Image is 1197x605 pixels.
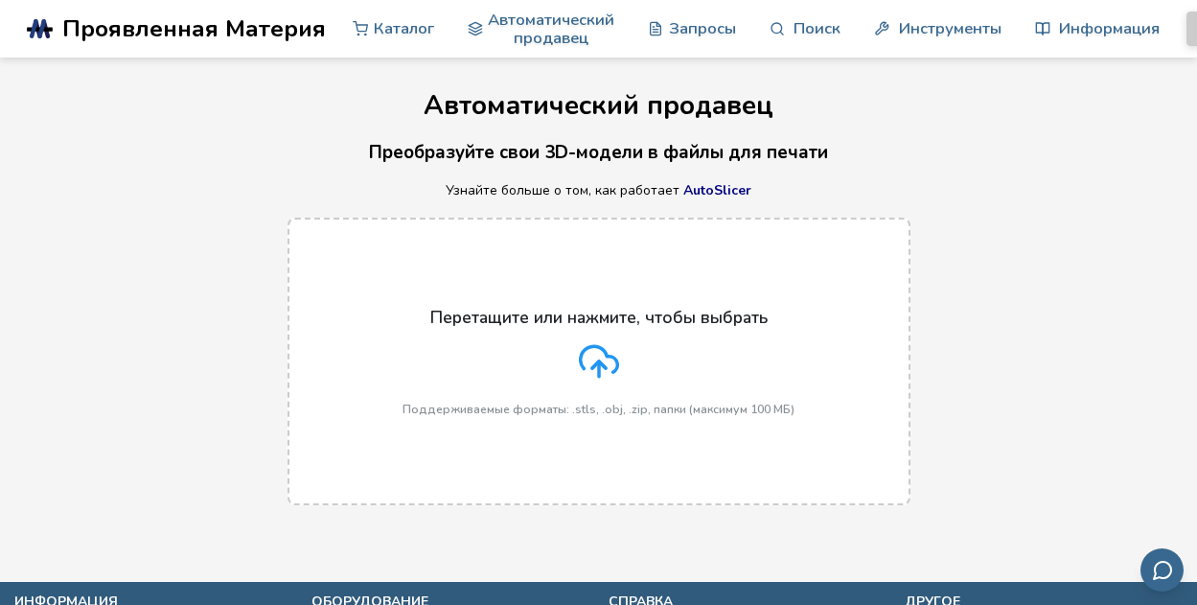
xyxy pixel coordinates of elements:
ya-tr-span: Поддерживаемые форматы: .stls, .obj, .zip, папки (максимум 100 МБ) [403,402,794,417]
ya-tr-span: Проявленная Материя [62,12,326,45]
ya-tr-span: Поиск [794,19,840,37]
ya-tr-span: Преобразуйте свои 3D-модели в файлы для печати [369,138,828,168]
ya-tr-span: Автоматический продавец [488,11,614,48]
ya-tr-span: Узнайте больше о том, как работает [446,181,679,199]
a: AutoSlicer [683,181,751,199]
ya-tr-span: Каталог [374,19,434,37]
ya-tr-span: Инструменты [899,19,1001,37]
button: Отправить отзыв по электронной почте [1140,548,1184,592]
ya-tr-span: Запросы [669,19,736,37]
ya-tr-span: Информация [1059,19,1160,37]
ya-tr-span: Перетащите или нажмите, чтобы выбрать [430,306,768,329]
